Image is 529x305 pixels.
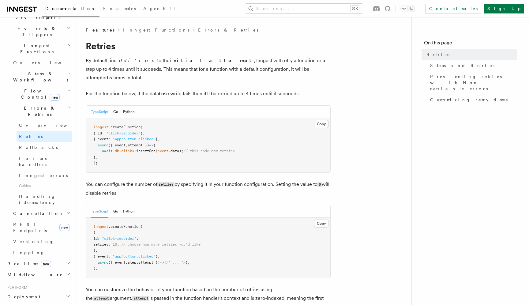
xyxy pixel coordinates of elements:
span: event [158,149,168,153]
h4: On this page [424,39,517,49]
span: "click-recorder" [106,131,141,135]
span: attempt }) [128,143,149,147]
h1: Retries [86,40,331,51]
button: Copy [314,120,328,128]
span: Steps & Workflows [11,71,68,83]
button: Flow Controlnew [11,85,72,103]
span: Inngest errors [19,173,68,178]
span: Features [86,27,114,33]
span: ({ event [108,143,126,147]
a: Rollbacks [17,142,72,153]
span: => [160,260,164,265]
span: Cancellation [11,210,64,217]
span: Handling idempotency [19,194,56,205]
span: , [136,236,138,241]
a: Steps and Retries [428,60,517,71]
span: { [153,143,156,147]
span: } [156,137,158,141]
code: attempt [132,296,149,301]
span: Platform [5,285,28,290]
span: async [98,143,108,147]
span: } [156,254,158,258]
span: Preventing retries with Non-retriable errors [430,73,517,92]
strong: initial attempt [170,58,254,63]
span: new [50,94,60,101]
span: .createFunction [108,125,141,129]
span: } [93,248,96,253]
a: Retries [424,49,517,60]
span: } [93,155,96,159]
span: await [102,149,113,153]
span: Failure handlers [19,156,48,167]
p: You can configure the number of by specifying it in your function configuration. Setting the valu... [86,180,331,198]
span: Flow Control [11,88,67,100]
a: REST Endpointsnew [11,219,72,236]
span: , [126,260,128,265]
span: : [98,236,100,241]
span: Examples [103,6,136,11]
div: Inngest Functions [5,57,72,258]
p: By default, in to the , Inngest will retry a function or a step up to 4 times until it succeeds. ... [86,56,331,82]
a: Logging [11,247,72,258]
a: Examples [99,2,140,17]
span: Deployment [5,294,40,300]
span: , [158,254,160,258]
span: { event [93,137,108,141]
span: // this code now retries! [183,149,237,153]
span: "click-recorder" [102,236,136,241]
span: retries [93,242,108,247]
span: => [149,143,153,147]
span: , [136,260,138,265]
a: Contact sales [425,4,481,13]
button: TypeScript [91,205,108,218]
div: Errors & Retries [11,120,72,208]
span: , [143,131,145,135]
span: { [164,260,166,265]
span: , [126,143,128,147]
button: TypeScript [91,106,108,118]
button: Python [123,205,135,218]
span: ({ event [108,260,126,265]
a: Customizing retry times [428,94,517,105]
span: new [59,224,69,231]
span: Rollbacks [19,145,58,150]
a: Preventing retries with Non-retriable errors [428,71,517,94]
span: async [98,260,108,265]
button: Search...⌘K [245,4,363,13]
span: } [141,131,143,135]
span: Logging [13,250,45,255]
span: Documentation [45,6,96,11]
span: step [128,260,136,265]
a: Overview [17,120,72,131]
span: inngest [93,224,108,229]
span: , [188,260,190,265]
span: Realtime [5,261,51,267]
code: retries [157,182,174,187]
span: clicks [121,149,134,153]
span: Guides [17,181,72,191]
span: ); [93,161,98,165]
span: REST Endpoints [13,222,47,233]
span: Overview [13,60,76,65]
span: , [117,242,119,247]
span: Retries [19,134,43,139]
span: "app/button.clicked" [113,137,156,141]
span: ); [93,266,98,270]
button: Middleware [5,269,72,280]
span: ( [141,224,143,229]
span: Customizing retry times [430,97,508,103]
span: , [96,155,98,159]
button: Go [113,106,118,118]
button: Go [113,205,118,218]
span: 10 [113,242,117,247]
button: Toggle dark mode [400,5,415,12]
a: Overview [11,57,72,68]
button: Inngest Functions [5,40,72,57]
span: { id [93,131,102,135]
span: Events & Triggers [5,25,67,38]
span: } [186,260,188,265]
span: Inngest Functions [5,43,66,55]
button: Errors & Retries [11,103,72,120]
span: . [119,149,121,153]
span: : [108,242,111,247]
